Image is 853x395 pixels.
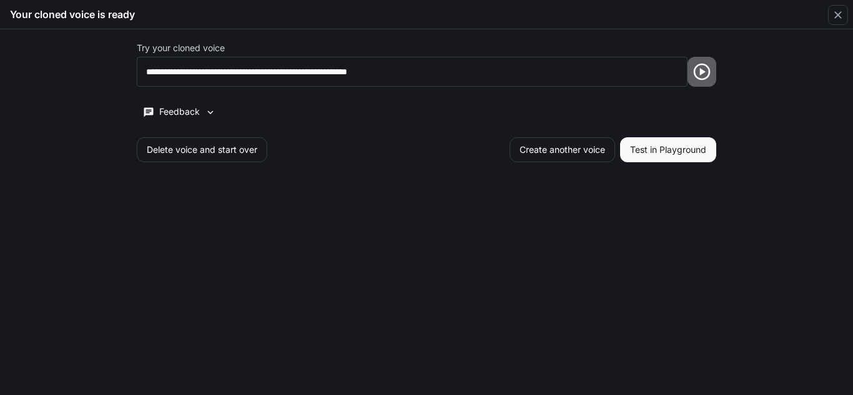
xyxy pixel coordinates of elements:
[137,137,267,162] button: Delete voice and start over
[620,137,716,162] button: Test in Playground
[137,102,222,122] button: Feedback
[510,137,615,162] button: Create another voice
[10,7,135,21] h5: Your cloned voice is ready
[137,44,225,52] p: Try your cloned voice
